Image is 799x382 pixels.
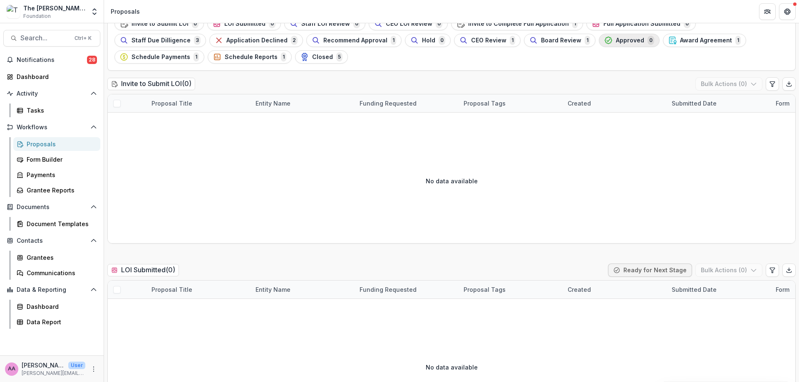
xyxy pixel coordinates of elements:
[146,94,251,112] div: Proposal Title
[355,94,459,112] div: Funding Requested
[291,36,298,45] span: 2
[27,170,94,179] div: Payments
[3,200,100,214] button: Open Documents
[68,362,85,369] p: User
[224,20,266,27] span: LOI Submitted
[695,264,762,277] button: Bulk Actions (0)
[667,281,771,298] div: Submitted Date
[759,3,776,20] button: Partners
[89,364,99,374] button: More
[563,281,667,298] div: Created
[22,370,85,377] p: [PERSON_NAME][EMAIL_ADDRESS][DOMAIN_NAME]
[107,78,195,90] h2: Invite to Submit LOI ( 0 )
[735,36,741,45] span: 1
[667,94,771,112] div: Submitted Date
[146,99,197,108] div: Proposal Title
[3,234,100,247] button: Open Contacts
[459,281,563,298] div: Proposal Tags
[226,37,288,44] span: Application Declined
[663,34,746,47] button: Award Agreement1
[572,19,578,28] span: 1
[251,94,355,112] div: Entity Name
[27,140,94,148] div: Proposals
[17,286,87,293] span: Data & Reporting
[355,281,459,298] div: Funding Requested
[695,77,762,91] button: Bulk Actions (0)
[13,137,100,151] a: Proposals
[585,36,590,45] span: 1
[114,17,204,30] button: Invite to Submit LOI0
[3,283,100,296] button: Open Data & Reporting
[23,12,51,20] span: Foundation
[459,94,563,112] div: Proposal Tags
[454,34,521,47] button: CEO Review1
[782,77,796,91] button: Export table data
[355,99,422,108] div: Funding Requested
[194,36,201,45] span: 3
[146,281,251,298] div: Proposal Title
[782,264,796,277] button: Export table data
[17,204,87,211] span: Documents
[27,186,94,195] div: Grantee Reports
[13,251,100,264] a: Grantees
[17,124,87,131] span: Workflows
[27,269,94,277] div: Communications
[436,19,442,28] span: 0
[73,34,93,43] div: Ctrl + K
[3,53,100,67] button: Notifications28
[599,34,660,47] button: Approved0
[451,17,583,30] button: Invite to Complete Full Application1
[22,361,65,370] p: [PERSON_NAME]
[336,52,342,62] span: 5
[281,52,286,62] span: 1
[3,121,100,134] button: Open Workflows
[251,281,355,298] div: Entity Name
[295,50,348,64] button: Closed5
[391,36,396,45] span: 1
[17,57,87,64] span: Notifications
[114,34,206,47] button: Staff Due Dilligence3
[17,90,87,97] span: Activity
[667,285,722,294] div: Submitted Date
[369,17,448,30] button: CEO LOI Review0
[563,285,596,294] div: Created
[608,264,692,277] button: Ready for Next Stage
[426,363,478,372] p: No data available
[426,177,478,185] p: No data available
[355,285,422,294] div: Funding Requested
[27,318,94,326] div: Data Report
[541,37,581,44] span: Board Review
[680,37,732,44] span: Award Agreement
[209,34,303,47] button: Application Declined2
[111,7,140,16] div: Proposals
[27,302,94,311] div: Dashboard
[192,19,199,28] span: 0
[27,253,94,262] div: Grantees
[603,20,680,27] span: Full Application Submitted
[766,264,779,277] button: Edit table settings
[353,19,360,28] span: 0
[13,315,100,329] a: Data Report
[13,183,100,197] a: Grantee Reports
[89,3,100,20] button: Open entity switcher
[251,99,295,108] div: Entity Name
[107,5,143,17] nav: breadcrumb
[27,106,94,115] div: Tasks
[563,99,596,108] div: Created
[17,72,94,81] div: Dashboard
[13,217,100,231] a: Document Templates
[8,366,15,372] div: Annie Axe
[386,20,432,27] span: CEO LOI Review
[20,34,69,42] span: Search...
[3,70,100,84] a: Dashboard
[27,219,94,228] div: Document Templates
[586,17,696,30] button: Full Application Submitted0
[771,285,794,294] div: Form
